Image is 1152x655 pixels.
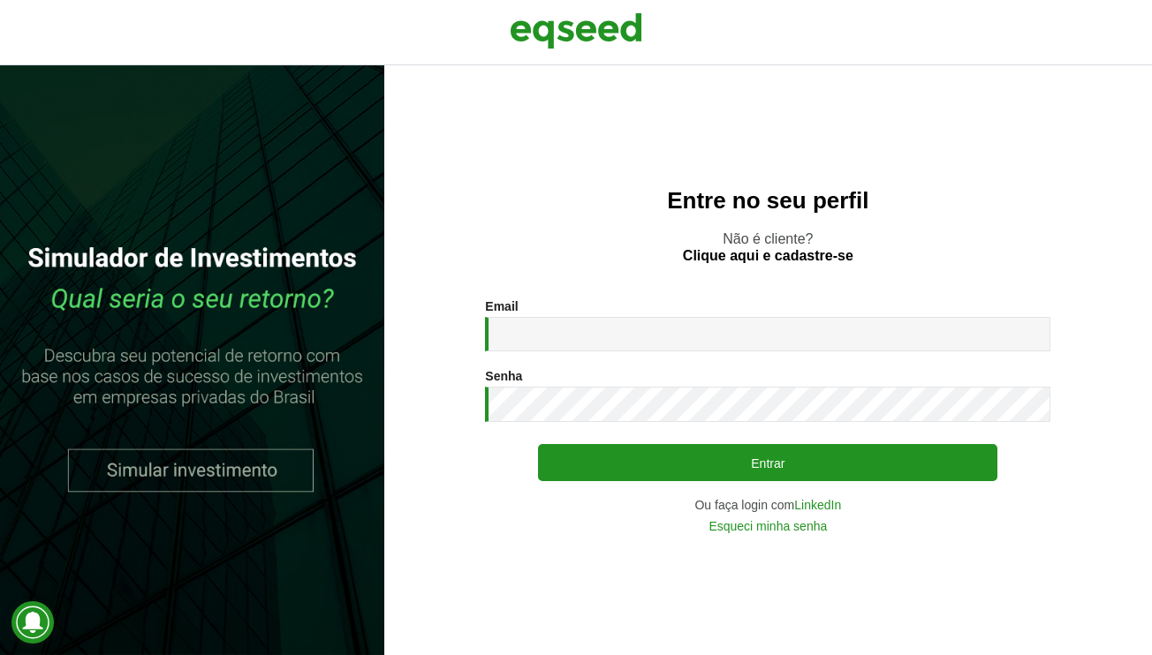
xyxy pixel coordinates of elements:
[485,499,1050,511] div: Ou faça login com
[683,249,853,263] a: Clique aqui e cadastre-se
[709,520,827,532] a: Esqueci minha senha
[485,370,522,382] label: Senha
[420,188,1117,214] h2: Entre no seu perfil
[420,230,1117,264] p: Não é cliente?
[538,444,997,481] button: Entrar
[485,300,518,312] label: Email
[510,9,642,53] img: EqSeed Logo
[794,499,841,511] a: LinkedIn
